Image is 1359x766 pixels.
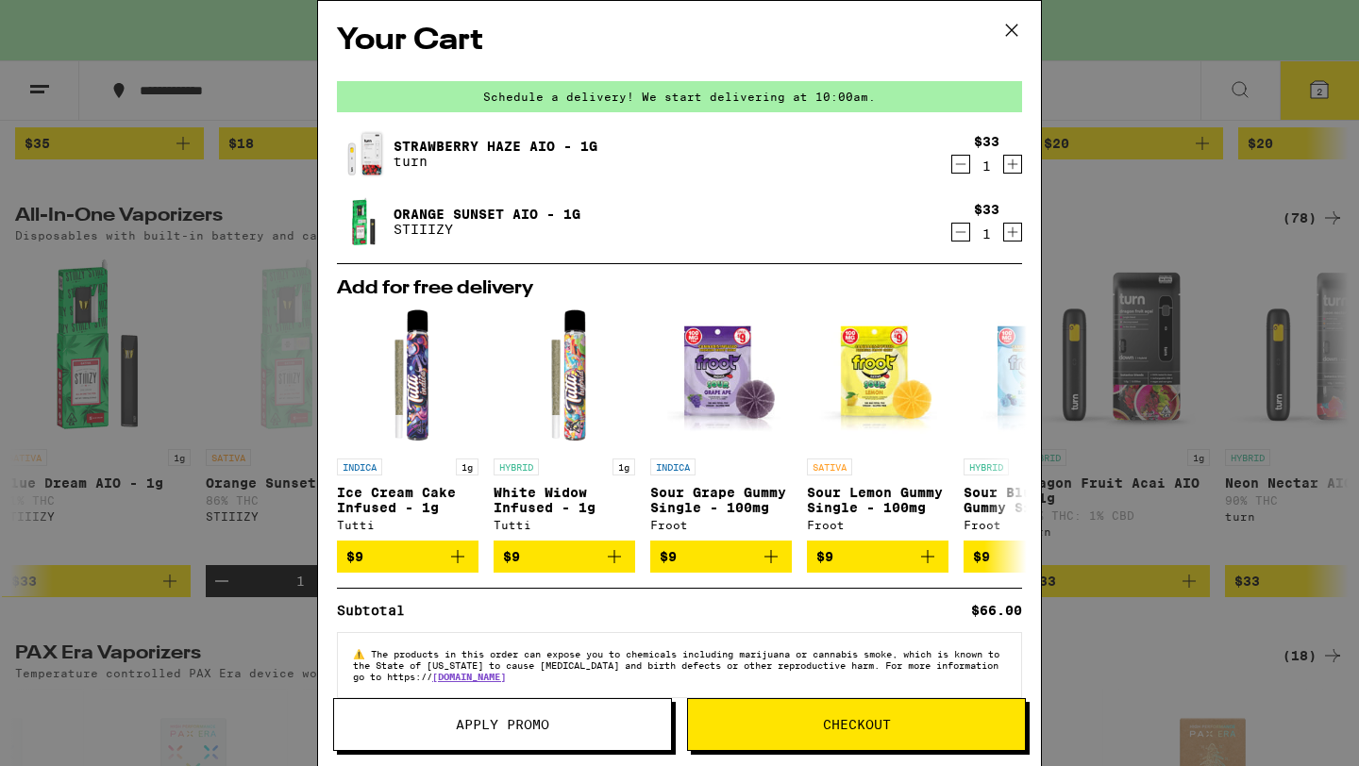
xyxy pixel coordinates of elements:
[650,541,792,573] button: Add to bag
[951,155,970,174] button: Decrement
[394,154,597,169] p: turn
[1003,155,1022,174] button: Increment
[337,279,1022,298] h2: Add for free delivery
[971,604,1022,617] div: $66.00
[974,134,999,149] div: $33
[494,485,635,515] p: White Widow Infused - 1g
[964,308,1105,541] a: Open page for Sour Blue Razz Gummy Single - 100mg from Froot
[964,308,1105,449] img: Froot - Sour Blue Razz Gummy Single - 100mg
[494,519,635,531] div: Tutti
[394,222,580,237] p: STIIIZY
[650,458,696,475] p: INDICA
[353,648,999,682] span: The products in this order can expose you to chemicals including marijuana or cannabis smoke, whi...
[432,671,506,682] a: [DOMAIN_NAME]
[807,308,948,449] img: Froot - Sour Lemon Gummy Single - 100mg
[337,308,478,541] a: Open page for Ice Cream Cake Infused - 1g from Tutti
[687,698,1026,751] button: Checkout
[456,458,478,475] p: 1g
[333,698,672,751] button: Apply Promo
[337,519,478,531] div: Tutti
[337,485,478,515] p: Ice Cream Cake Infused - 1g
[494,458,539,475] p: HYBRID
[494,541,635,573] button: Add to bag
[807,485,948,515] p: Sour Lemon Gummy Single - 100mg
[964,519,1105,531] div: Froot
[650,308,792,449] img: Froot - Sour Grape Gummy Single - 100mg
[394,139,597,154] a: Strawberry Haze AIO - 1g
[337,81,1022,112] div: Schedule a delivery! We start delivering at 10:00am.
[650,485,792,515] p: Sour Grape Gummy Single - 100mg
[11,13,136,28] span: Hi. Need any help?
[816,549,833,564] span: $9
[650,308,792,541] a: Open page for Sour Grape Gummy Single - 100mg from Froot
[974,226,999,241] div: 1
[353,648,371,659] span: ⚠️
[807,519,948,531] div: Froot
[494,308,635,449] img: Tutti - White Widow Infused - 1g
[823,718,891,731] span: Checkout
[807,541,948,573] button: Add to bag
[337,458,382,475] p: INDICA
[660,549,677,564] span: $9
[394,207,580,222] a: Orange Sunset AIO - 1g
[964,458,1009,475] p: HYBRID
[1003,223,1022,241] button: Increment
[951,223,970,241] button: Decrement
[964,541,1105,573] button: Add to bag
[807,308,948,541] a: Open page for Sour Lemon Gummy Single - 100mg from Froot
[612,458,635,475] p: 1g
[337,308,478,449] img: Tutti - Ice Cream Cake Infused - 1g
[650,519,792,531] div: Froot
[494,308,635,541] a: Open page for White Widow Infused - 1g from Tutti
[456,718,549,731] span: Apply Promo
[503,549,520,564] span: $9
[337,604,418,617] div: Subtotal
[337,127,390,180] img: Strawberry Haze AIO - 1g
[974,202,999,217] div: $33
[337,195,390,248] img: Orange Sunset AIO - 1g
[974,158,999,174] div: 1
[973,549,990,564] span: $9
[807,458,852,475] p: SATIVA
[337,541,478,573] button: Add to bag
[964,485,1105,515] p: Sour Blue Razz Gummy Single - 100mg
[346,549,363,564] span: $9
[337,20,1022,62] h2: Your Cart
